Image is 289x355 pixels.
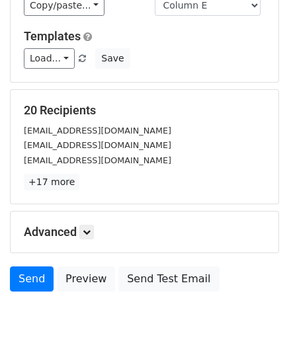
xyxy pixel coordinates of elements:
small: [EMAIL_ADDRESS][DOMAIN_NAME] [24,126,171,136]
small: [EMAIL_ADDRESS][DOMAIN_NAME] [24,155,171,165]
a: +17 more [24,174,79,190]
h5: 20 Recipients [24,103,265,118]
iframe: Chat Widget [223,292,289,355]
a: Preview [57,266,115,292]
a: Templates [24,29,81,43]
a: Send [10,266,54,292]
button: Save [95,48,130,69]
a: Send Test Email [118,266,219,292]
h5: Advanced [24,225,265,239]
small: [EMAIL_ADDRESS][DOMAIN_NAME] [24,140,171,150]
a: Load... [24,48,75,69]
